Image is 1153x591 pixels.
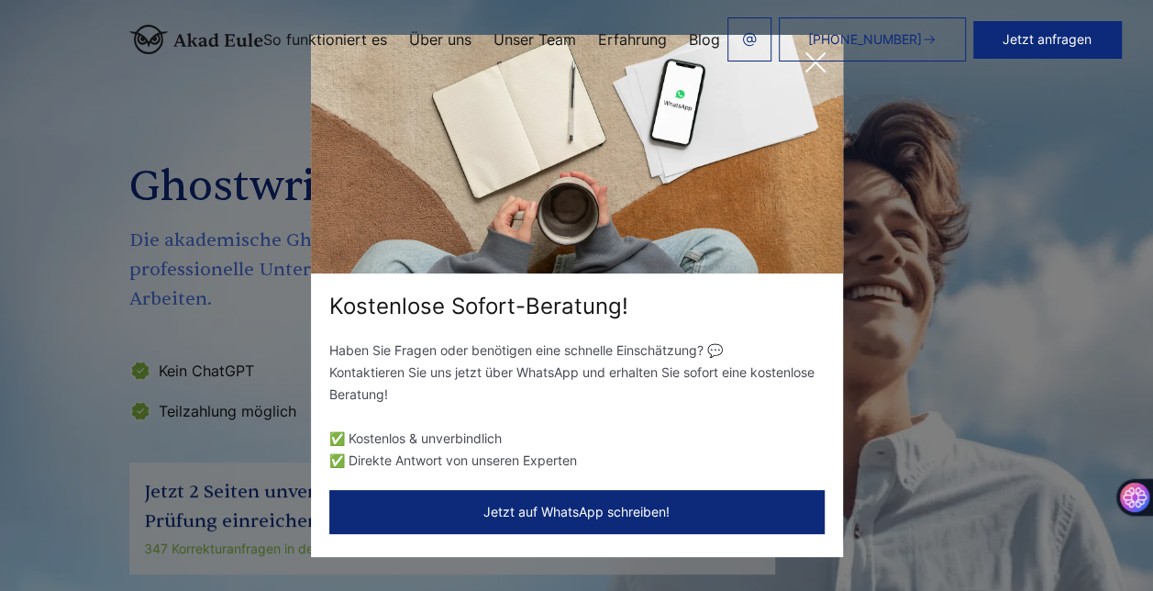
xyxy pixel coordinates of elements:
[129,25,263,54] img: logo
[973,21,1121,58] button: Jetzt anfragen
[329,490,825,534] button: Jetzt auf WhatsApp schreiben!
[409,32,471,47] a: Über uns
[689,32,720,47] a: Blog
[808,32,922,47] span: [PHONE_NUMBER]
[742,32,757,47] img: email
[311,35,843,273] img: exit
[263,32,387,47] a: So funktioniert es
[311,292,843,321] div: Kostenlose Sofort-Beratung!
[329,340,825,406] p: Haben Sie Fragen oder benötigen eine schnelle Einschätzung? 💬 Kontaktieren Sie uns jetzt über Wha...
[329,450,825,472] li: ✅ Direkte Antwort von unseren Experten
[493,32,576,47] a: Unser Team
[329,428,825,450] li: ✅ Kostenlos & unverbindlich
[598,32,667,47] a: Erfahrung
[779,17,966,61] a: [PHONE_NUMBER]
